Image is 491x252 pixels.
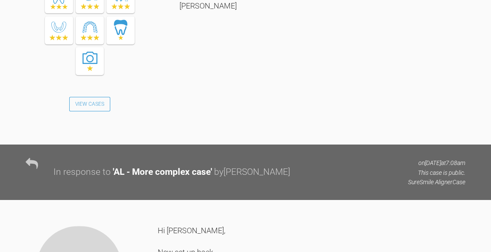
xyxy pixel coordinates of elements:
div: In response to [53,165,111,180]
div: ' AL - More complex case ' [113,165,212,180]
p: This case is public. [408,168,465,177]
p: SureSmile Aligner Case [408,177,465,187]
p: on [DATE] at 7:08am [408,158,465,168]
a: View Cases [69,97,110,111]
div: by [PERSON_NAME] [214,165,290,180]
